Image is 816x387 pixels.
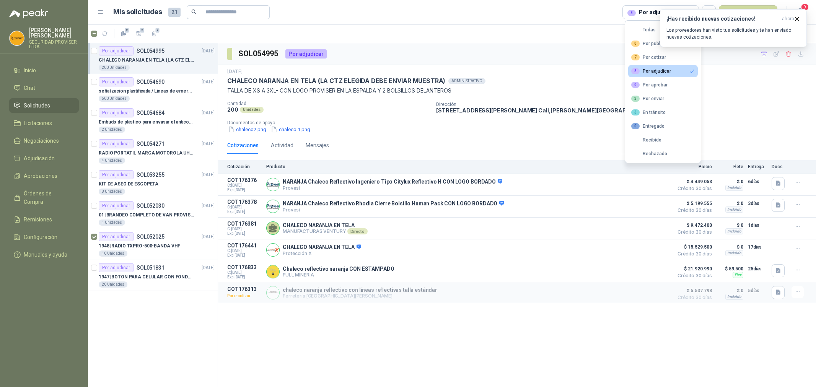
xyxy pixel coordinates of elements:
[674,273,712,278] span: Crédito 30 días
[748,221,767,230] p: 1 días
[137,265,165,270] p: SOL051831
[240,107,264,113] div: Unidades
[88,43,218,74] a: Por adjudicarSOL054995[DATE] CHALECO NARANJA EN TELA (LA CTZ ELEGIDA DEBE ENVIAR MUESTRA)200 Unid...
[99,232,134,241] div: Por adjudicar
[748,164,767,169] p: Entrega
[436,102,655,107] p: Dirección
[436,107,655,114] p: [STREET_ADDRESS][PERSON_NAME] Cali , [PERSON_NAME][GEOGRAPHIC_DATA]
[202,233,215,241] p: [DATE]
[631,41,668,47] div: Por publicar
[283,293,437,299] p: Ferretería [GEOGRAPHIC_DATA][PERSON_NAME]
[24,137,59,145] span: Negociaciones
[29,28,79,38] p: [PERSON_NAME] [PERSON_NAME]
[99,96,130,102] div: 500 Unidades
[793,5,807,19] button: 9
[631,109,666,115] div: En tránsito
[717,177,743,186] p: $ 0
[10,31,24,46] img: Company Logo
[628,106,698,119] button: 3En tránsito
[88,260,218,291] a: Por adjudicarSOL051831[DATE] 1947 |BOTON PARA CELULAR CON FONDO AMARILLO20 Unidades
[267,265,279,278] img: Company Logo
[227,106,238,113] p: 200
[148,28,160,40] button: 2
[227,86,807,95] p: TALLA DE XS A 3XL- CON LOGO PROVISER EN LA ESPALDA Y 2 BOLSILLOS DELANTEROS
[99,242,180,250] p: 1948 | RADIO TXPRO-500-BANDA VHF
[227,249,262,253] span: C: [DATE]
[99,108,134,117] div: Por adjudicar
[631,54,640,60] div: 7
[306,141,329,150] div: Mensajes
[88,105,218,136] a: Por adjudicarSOL054684[DATE] Embudo de plástico para envasar el anticorrosivo / lubricante2 Unidades
[99,158,125,164] div: 4 Unidades
[227,177,262,183] p: COT176376
[347,228,368,234] div: Directo
[674,252,712,256] span: Crédito 30 días
[9,151,79,166] a: Adjudicación
[674,230,712,234] span: Crédito 30 días
[99,127,125,133] div: 2 Unidades
[283,228,368,234] p: MANUFACTURAS VENTURY
[674,164,712,169] p: Precio
[628,79,698,91] button: 0Por aprobar
[137,234,165,239] p: SOL052025
[674,264,712,273] span: $ 21.920.990
[267,244,279,256] img: Company Logo
[283,266,394,272] p: Chaleco reflectivo naranja CON ESTAMPADO
[202,140,215,148] p: [DATE]
[283,272,394,278] p: FULL MINERIA
[717,164,743,169] p: Flete
[227,68,243,75] p: [DATE]
[227,242,262,249] p: COT176441
[88,229,218,260] a: Por adjudicarSOL052025[DATE] 1948 |RADIO TXPRO-500-BANDA VHF10 Unidades
[267,200,279,213] img: Company Logo
[448,78,485,84] div: ADMINISTRATIVO
[628,24,698,36] button: Todas
[227,164,262,169] p: Cotización
[99,139,134,148] div: Por adjudicar
[9,133,79,148] a: Negociaciones
[99,77,134,86] div: Por adjudicar
[631,96,664,102] div: Por enviar
[99,119,194,126] p: Embudo de plástico para envasar el anticorrosivo / lubricante
[227,270,262,275] span: C: [DATE]
[674,208,712,213] span: Crédito 30 días
[99,170,134,179] div: Por adjudicar
[24,119,52,127] span: Licitaciones
[674,295,712,300] span: Crédito 30 días
[227,199,262,205] p: COT176378
[227,275,262,280] span: Exp: [DATE]
[782,16,794,22] span: ahora
[202,109,215,117] p: [DATE]
[99,180,158,188] p: KIT DE ASEO DE ESCOPETA
[227,286,262,292] p: COT176313
[666,27,800,41] p: Los proveedores han visto tus solicitudes y te han enviado nuevas cotizaciones.
[202,264,215,272] p: [DATE]
[283,207,504,213] p: Provesi
[271,141,293,150] div: Actividad
[227,205,262,210] span: C: [DATE]
[674,186,712,191] span: Crédito 30 días
[227,101,430,106] p: Cantidad
[124,27,130,33] span: 2
[283,222,368,228] p: CHALECO NARANJA EN TELA
[9,230,79,244] a: Configuración
[628,93,698,105] button: 3Por enviar
[733,272,743,278] div: Flex
[9,116,79,130] a: Licitaciones
[631,54,666,60] div: Por cotizar
[227,264,262,270] p: COT176833
[99,46,134,55] div: Por adjudicar
[99,57,194,64] p: CHALECO NARANJA EN TELA (LA CTZ ELEGIDA DEBE ENVIAR MUESTRA)
[137,203,165,208] p: SOL052030
[631,123,665,129] div: Entregado
[631,68,640,74] div: 8
[674,199,712,208] span: $ 5.199.555
[227,120,813,125] p: Documentos de apoyo
[99,273,194,281] p: 1947 | BOTON PARA CELULAR CON FONDO AMARILLO
[719,5,777,19] button: Nueva solicitud
[9,98,79,113] a: Solicitudes
[631,96,640,102] div: 3
[155,27,160,33] span: 2
[631,68,671,74] div: Por adjudicar
[99,65,130,71] div: 200 Unidades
